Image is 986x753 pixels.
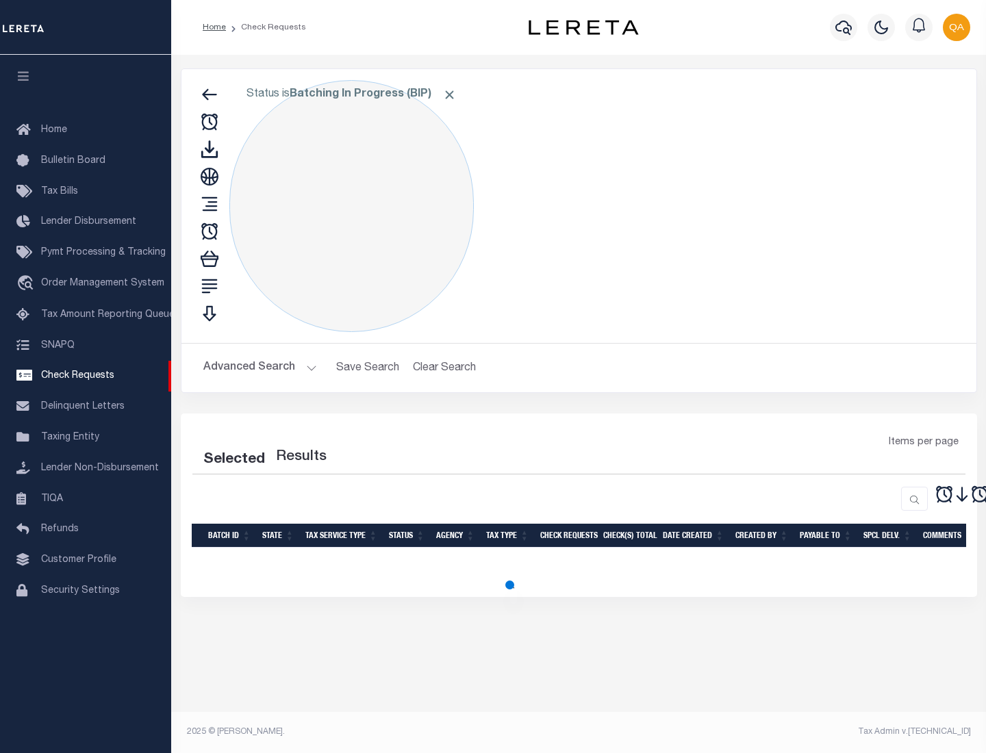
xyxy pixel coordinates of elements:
[41,494,63,503] span: TIQA
[383,524,431,548] th: Status
[657,524,730,548] th: Date Created
[442,88,457,102] span: Click to Remove
[328,355,407,381] button: Save Search
[943,14,970,41] img: svg+xml;base64,PHN2ZyB4bWxucz0iaHR0cDovL3d3dy53My5vcmcvMjAwMC9zdmciIHBvaW50ZXItZXZlbnRzPSJub25lIi...
[203,524,257,548] th: Batch Id
[889,435,959,450] span: Items per page
[41,433,99,442] span: Taxing Entity
[730,524,794,548] th: Created By
[41,340,75,350] span: SNAPQ
[203,23,226,31] a: Home
[290,89,457,100] b: Batching In Progress (BIP)
[41,586,120,596] span: Security Settings
[589,726,971,738] div: Tax Admin v.[TECHNICAL_ID]
[226,21,306,34] li: Check Requests
[203,449,265,471] div: Selected
[41,156,105,166] span: Bulletin Board
[918,524,979,548] th: Comments
[858,524,918,548] th: Spcl Delv.
[529,20,638,35] img: logo-dark.svg
[177,726,579,738] div: 2025 © [PERSON_NAME].
[276,446,327,468] label: Results
[41,125,67,135] span: Home
[41,310,175,320] span: Tax Amount Reporting Queue
[300,524,383,548] th: Tax Service Type
[16,275,38,293] i: travel_explore
[41,402,125,411] span: Delinquent Letters
[41,555,116,565] span: Customer Profile
[598,524,657,548] th: Check(s) Total
[203,355,317,381] button: Advanced Search
[794,524,858,548] th: Payable To
[257,524,300,548] th: State
[535,524,598,548] th: Check Requests
[41,279,164,288] span: Order Management System
[41,248,166,257] span: Pymt Processing & Tracking
[481,524,535,548] th: Tax Type
[431,524,481,548] th: Agency
[41,463,159,473] span: Lender Non-Disbursement
[41,524,79,534] span: Refunds
[407,355,482,381] button: Clear Search
[41,371,114,381] span: Check Requests
[229,80,474,332] div: Click to Edit
[41,187,78,196] span: Tax Bills
[41,217,136,227] span: Lender Disbursement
